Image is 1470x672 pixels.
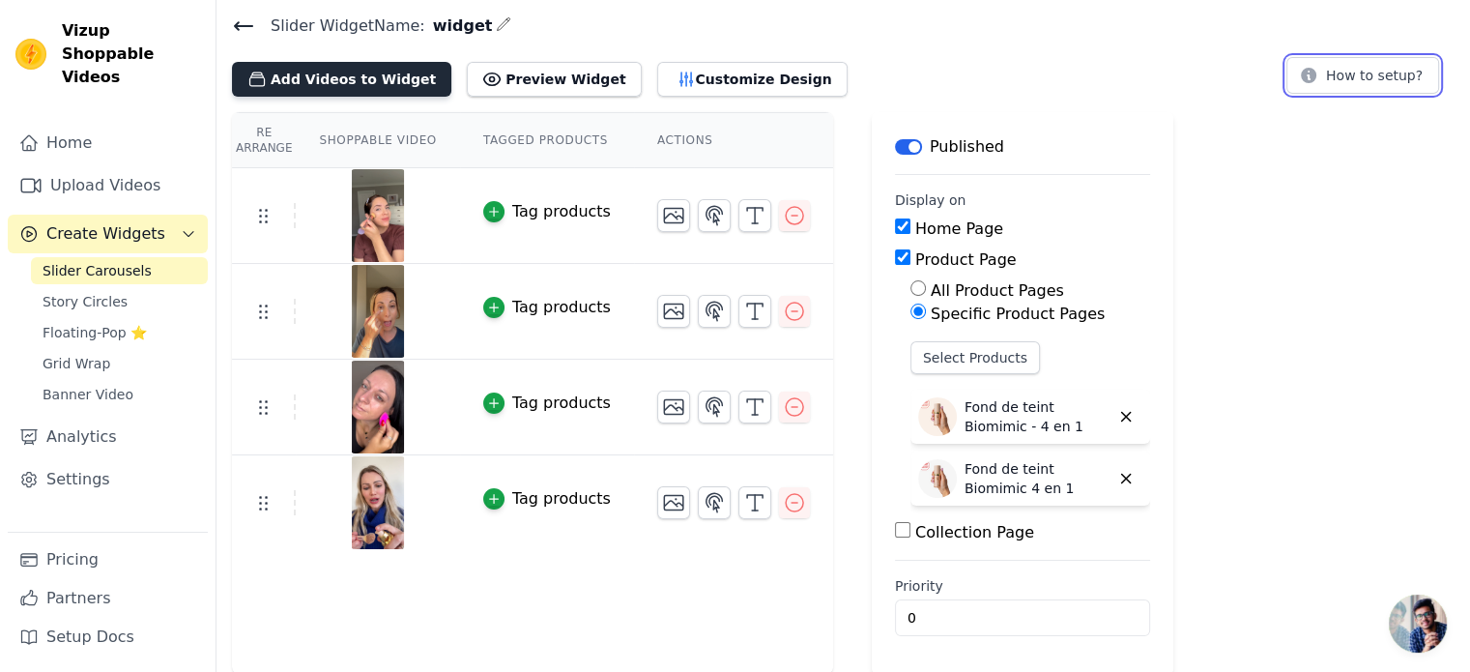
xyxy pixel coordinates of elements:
[460,113,634,168] th: Tagged Products
[915,523,1034,541] label: Collection Page
[351,456,405,549] img: vizup-images-25a6.png
[965,459,1110,498] p: Fond de teint Biomimic 4 en 1
[31,381,208,408] a: Banner Video
[1389,595,1447,653] div: Open chat
[910,341,1040,374] button: Select Products
[965,397,1110,436] p: Fond de teint Biomimic - 4 en 1
[931,305,1105,323] label: Specific Product Pages
[512,392,611,415] div: Tag products
[657,62,848,97] button: Customize Design
[8,215,208,253] button: Create Widgets
[657,295,690,328] button: Change Thumbnail
[296,113,459,168] th: Shoppable Video
[467,62,641,97] button: Preview Widget
[895,190,966,210] legend: Display on
[895,576,1150,596] label: Priority
[351,265,405,358] img: vizup-images-25c5.png
[1286,71,1439,89] a: How to setup?
[634,113,833,168] th: Actions
[351,169,405,262] img: vizup-images-5423.png
[31,350,208,377] a: Grid Wrap
[8,579,208,618] a: Partners
[31,288,208,315] a: Story Circles
[915,250,1017,269] label: Product Page
[483,200,611,223] button: Tag products
[915,219,1003,238] label: Home Page
[8,618,208,657] a: Setup Docs
[351,361,405,453] img: vizup-images-8268.png
[31,257,208,284] a: Slider Carousels
[15,39,46,70] img: Vizup
[483,296,611,319] button: Tag products
[512,487,611,511] div: Tag products
[918,397,957,436] img: Fond de teint Biomimic - 4 en 1
[1286,57,1439,94] button: How to setup?
[43,323,147,342] span: Floating-Pop ⭐
[31,319,208,346] a: Floating-Pop ⭐
[8,541,208,579] a: Pricing
[43,385,133,404] span: Banner Video
[483,487,611,511] button: Tag products
[8,166,208,205] a: Upload Videos
[43,261,152,280] span: Slider Carousels
[657,486,690,519] button: Change Thumbnail
[8,418,208,456] a: Analytics
[657,391,690,424] button: Change Thumbnail
[483,392,611,415] button: Tag products
[1110,462,1142,495] button: Delete widget
[8,460,208,499] a: Settings
[496,13,511,39] div: Edit Name
[512,296,611,319] div: Tag products
[657,199,690,232] button: Change Thumbnail
[8,124,208,162] a: Home
[43,292,128,311] span: Story Circles
[918,459,957,498] img: Fond de teint Biomimic 4 en 1
[931,281,1064,300] label: All Product Pages
[255,15,425,38] span: Slider Widget Name:
[62,19,200,89] span: Vizup Shoppable Videos
[232,113,296,168] th: Re Arrange
[232,62,451,97] button: Add Videos to Widget
[930,135,1004,159] p: Published
[1110,400,1142,433] button: Delete widget
[46,222,165,246] span: Create Widgets
[43,354,110,373] span: Grid Wrap
[425,15,493,38] span: widget
[512,200,611,223] div: Tag products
